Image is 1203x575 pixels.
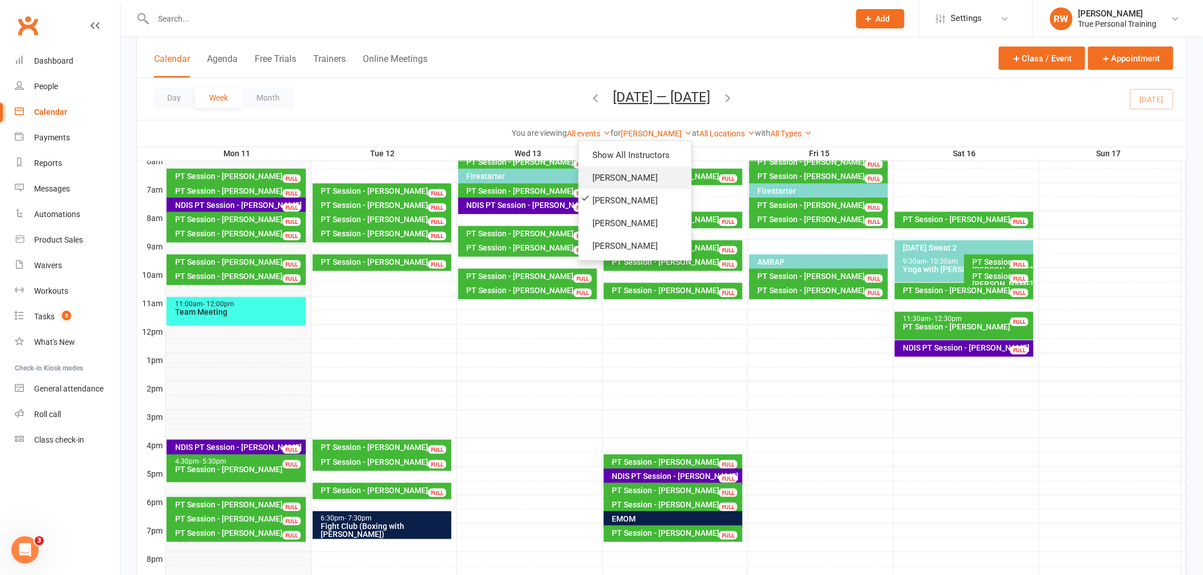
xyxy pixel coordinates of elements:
div: FULL [719,174,737,183]
div: PT Session - [PERSON_NAME] [903,215,1032,223]
div: FULL [1010,274,1028,283]
a: All Locations [699,129,755,138]
div: PT Session - [PERSON_NAME] [321,458,450,466]
th: Sun 17 [1039,147,1181,161]
a: Show All Instructors [579,144,691,166]
div: General attendance [34,384,103,393]
div: Messages [34,184,70,193]
div: Tasks [34,312,55,321]
a: [PERSON_NAME] [579,212,691,235]
div: FULL [719,460,737,469]
div: FULL [283,460,301,469]
div: PT Session - [PERSON_NAME] [466,286,595,294]
div: PT Session - [PERSON_NAME] [175,230,304,238]
a: [PERSON_NAME] [621,129,692,138]
div: True Personal Training [1078,19,1157,29]
div: [PERSON_NAME] [1078,9,1157,19]
th: 8pm [137,552,165,566]
div: People [34,82,58,91]
div: PT Session - [PERSON_NAME] [175,501,304,509]
div: Reports [34,159,62,168]
a: [PERSON_NAME] [579,166,691,189]
button: Class / Event [999,47,1085,70]
button: Day [153,88,195,108]
div: PT Session - [PERSON_NAME] [321,201,450,209]
div: NDIS PT Session - [PERSON_NAME] [175,201,304,209]
button: Calendar [154,53,190,78]
th: 4pm [137,438,165,452]
div: RW [1050,7,1073,30]
a: Tasks 5 [15,304,120,330]
div: PT Session - [PERSON_NAME] [612,258,741,266]
div: PT Session - [PERSON_NAME] [466,230,595,238]
div: FULL [283,531,301,540]
div: PT Session - [PERSON_NAME] [466,158,595,166]
button: Appointment [1088,47,1173,70]
div: Firestarter [466,172,595,180]
div: 11:30am [903,315,1032,323]
div: PT Session - [PERSON_NAME] [321,486,450,494]
div: Fight Club (Boxing with [PERSON_NAME]) [321,522,450,538]
a: [PERSON_NAME] [579,235,691,257]
a: Reports [15,151,120,176]
span: - 5:30pm [199,457,226,465]
div: PT Session - [PERSON_NAME] [175,272,304,280]
th: 10am [137,268,165,282]
div: FULL [428,489,446,497]
button: Trainers [313,53,346,78]
div: PT Session - [PERSON_NAME] [757,201,886,209]
a: Waivers [15,253,120,278]
div: FULL [283,232,301,240]
a: Calendar [15,99,120,125]
div: FULL [428,189,446,198]
button: Add [856,9,905,28]
div: Automations [34,210,80,219]
div: PT Session - [PERSON_NAME] [321,187,450,195]
div: AMRAP [757,258,886,266]
input: Search... [150,11,841,27]
div: PT Session - [PERSON_NAME] [175,215,304,223]
div: FULL [283,203,301,212]
div: PT Session - [PERSON_NAME] [903,286,1032,294]
div: FULL [574,289,592,297]
span: - 10:30am [927,257,959,265]
div: FULL [283,189,301,198]
div: PT Session - [PERSON_NAME] [757,158,886,166]
th: 2pm [137,381,165,395]
a: Dashboard [15,48,120,74]
div: FULL [428,218,446,226]
div: FULL [574,246,592,255]
div: FULL [865,289,883,297]
span: Add [876,14,890,23]
div: FULL [283,503,301,511]
div: Workouts [34,286,68,295]
a: Workouts [15,278,120,304]
div: PT Session - [PERSON_NAME] [612,286,741,294]
div: PT Session - [PERSON_NAME] [466,244,595,252]
th: Tue 12 [311,147,457,161]
div: FULL [865,160,883,169]
div: FULL [574,160,592,169]
a: Payments [15,125,120,151]
a: Product Sales [15,227,120,253]
div: 9:30am [903,258,1021,265]
th: 6am [137,154,165,168]
div: PT Session - [PERSON_NAME] [175,172,304,180]
div: PT Session - [PERSON_NAME] [321,258,450,266]
th: Sat 16 [893,147,1039,161]
div: FULL [719,246,737,255]
div: FULL [574,203,592,212]
div: Calendar [34,107,67,116]
div: FULL [719,218,737,226]
div: What's New [34,338,75,347]
div: PT Session - [PERSON_NAME] [466,187,595,195]
div: FULL [865,174,883,183]
div: FULL [283,174,301,183]
div: Class check-in [34,435,84,444]
iframe: Intercom live chat [11,536,39,564]
div: FULL [428,445,446,454]
div: FULL [719,260,737,269]
div: FULL [719,489,737,497]
div: 4:30pm [175,458,304,465]
div: FULL [1010,289,1028,297]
